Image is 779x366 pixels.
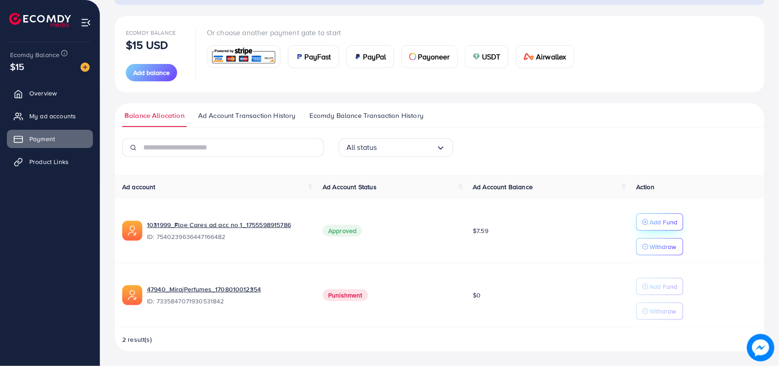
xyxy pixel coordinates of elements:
[147,285,261,294] a: 47940_MirajPerfumes_1708010012354
[354,53,362,60] img: card
[339,138,453,157] div: Search for option
[29,134,55,143] span: Payment
[363,51,386,62] span: PayPal
[126,29,176,37] span: Ecomdy Balance
[323,182,377,191] span: Ad Account Status
[473,226,488,235] span: $7.59
[401,45,458,68] a: cardPayoneer
[296,53,303,60] img: card
[9,13,71,27] img: logo
[482,51,501,62] span: USDT
[122,335,152,344] span: 2 result(s)
[323,289,368,301] span: Punishment
[81,17,91,28] img: menu
[516,45,574,68] a: cardAirwallex
[636,238,683,255] button: Withdraw
[377,140,436,154] input: Search for option
[7,153,93,171] a: Product Links
[649,217,677,228] p: Add Fund
[122,285,142,305] img: ic-ads-acc.e4c84228.svg
[210,47,277,66] img: card
[29,157,69,166] span: Product Links
[649,241,676,252] p: Withdraw
[147,220,308,241] div: <span class='underline'>1031999_Floe Cares ad acc no 1_1755598915786</span></br>7540239636447166482
[147,285,308,306] div: <span class='underline'>47940_MirajPerfumes_1708010012354</span></br>7335847071930531842
[7,84,93,102] a: Overview
[10,60,24,73] span: $15
[418,51,450,62] span: Payoneer
[122,182,156,191] span: Ad account
[636,213,683,231] button: Add Fund
[636,302,683,320] button: Withdraw
[147,232,308,241] span: ID: 7540239636447166482
[305,51,331,62] span: PayFast
[198,111,296,121] span: Ad Account Transaction History
[147,220,291,229] a: 1031999_Floe Cares ad acc no 1_1755598915786
[10,50,60,59] span: Ecomdy Balance
[409,53,417,60] img: card
[346,140,377,154] span: All status
[7,130,93,148] a: Payment
[81,63,90,72] img: image
[346,45,394,68] a: cardPayPal
[649,306,676,317] p: Withdraw
[465,45,509,68] a: cardUSDT
[122,221,142,241] img: ic-ads-acc.e4c84228.svg
[473,182,533,191] span: Ad Account Balance
[29,111,76,121] span: My ad accounts
[536,51,566,62] span: Airwallex
[133,68,170,77] span: Add balance
[309,111,423,121] span: Ecomdy Balance Transaction History
[749,336,772,359] img: image
[126,39,168,50] p: $15 USD
[207,27,582,38] p: Or choose another payment gate to start
[207,45,281,68] a: card
[7,107,93,125] a: My ad accounts
[649,281,677,292] p: Add Fund
[473,53,480,60] img: card
[147,297,308,306] span: ID: 7335847071930531842
[124,111,184,121] span: Balance Allocation
[323,225,362,237] span: Approved
[524,53,535,60] img: card
[636,278,683,295] button: Add Fund
[473,291,481,300] span: $0
[126,64,177,81] button: Add balance
[636,182,655,191] span: Action
[29,89,57,98] span: Overview
[288,45,339,68] a: cardPayFast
